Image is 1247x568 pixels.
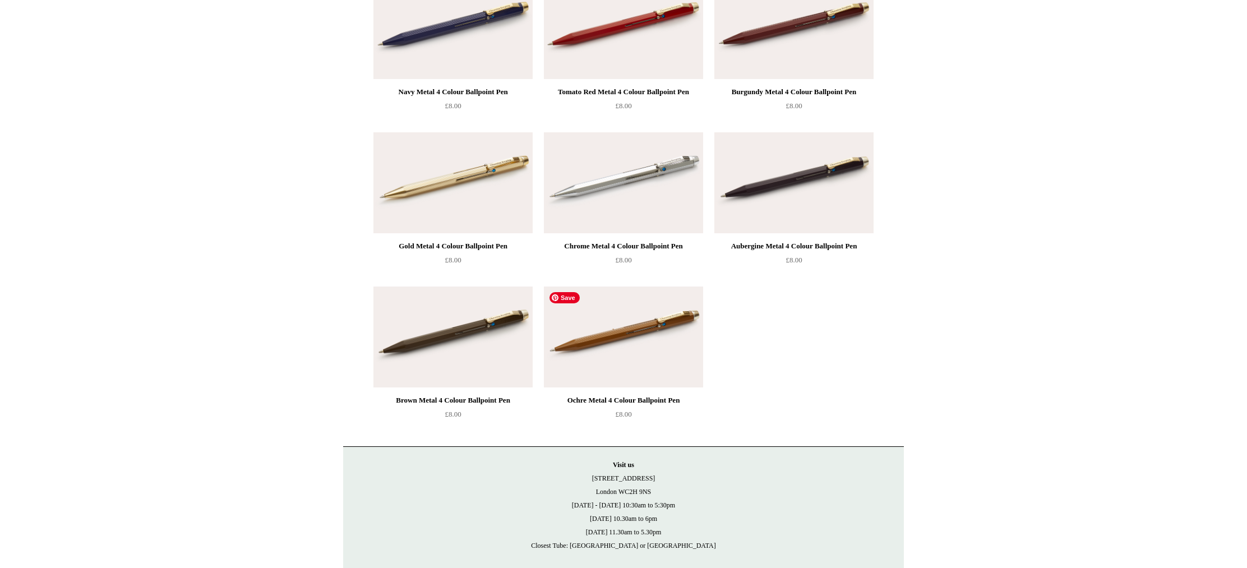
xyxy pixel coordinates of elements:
[549,292,580,303] span: Save
[547,85,700,99] div: Tomato Red Metal 4 Colour Ballpoint Pen
[714,132,874,233] img: Aubergine Metal 4 Colour Ballpoint Pen
[613,461,634,469] strong: Visit us
[373,132,533,233] a: Gold Metal 4 Colour Ballpoint Pen Gold Metal 4 Colour Ballpoint Pen
[354,458,893,552] p: [STREET_ADDRESS] London WC2H 9NS [DATE] - [DATE] 10:30am to 5:30pm [DATE] 10.30am to 6pm [DATE] 1...
[717,85,871,99] div: Burgundy Metal 4 Colour Ballpoint Pen
[544,132,703,233] img: Chrome Metal 4 Colour Ballpoint Pen
[376,239,530,253] div: Gold Metal 4 Colour Ballpoint Pen
[373,85,533,131] a: Navy Metal 4 Colour Ballpoint Pen £8.00
[714,239,874,285] a: Aubergine Metal 4 Colour Ballpoint Pen £8.00
[547,239,700,253] div: Chrome Metal 4 Colour Ballpoint Pen
[445,101,461,110] span: £8.00
[445,256,461,264] span: £8.00
[786,256,802,264] span: £8.00
[373,287,533,387] a: Brown Metal 4 Colour Ballpoint Pen Brown Metal 4 Colour Ballpoint Pen
[544,85,703,131] a: Tomato Red Metal 4 Colour Ballpoint Pen £8.00
[373,132,533,233] img: Gold Metal 4 Colour Ballpoint Pen
[544,394,703,440] a: Ochre Metal 4 Colour Ballpoint Pen £8.00
[714,85,874,131] a: Burgundy Metal 4 Colour Ballpoint Pen £8.00
[544,132,703,233] a: Chrome Metal 4 Colour Ballpoint Pen Chrome Metal 4 Colour Ballpoint Pen
[547,394,700,407] div: Ochre Metal 4 Colour Ballpoint Pen
[714,132,874,233] a: Aubergine Metal 4 Colour Ballpoint Pen Aubergine Metal 4 Colour Ballpoint Pen
[615,256,631,264] span: £8.00
[544,287,703,387] img: Ochre Metal 4 Colour Ballpoint Pen
[373,394,533,440] a: Brown Metal 4 Colour Ballpoint Pen £8.00
[717,239,871,253] div: Aubergine Metal 4 Colour Ballpoint Pen
[615,101,631,110] span: £8.00
[373,287,533,387] img: Brown Metal 4 Colour Ballpoint Pen
[786,101,802,110] span: £8.00
[445,410,461,418] span: £8.00
[544,287,703,387] a: Ochre Metal 4 Colour Ballpoint Pen Ochre Metal 4 Colour Ballpoint Pen
[544,239,703,285] a: Chrome Metal 4 Colour Ballpoint Pen £8.00
[373,239,533,285] a: Gold Metal 4 Colour Ballpoint Pen £8.00
[376,85,530,99] div: Navy Metal 4 Colour Ballpoint Pen
[615,410,631,418] span: £8.00
[376,394,530,407] div: Brown Metal 4 Colour Ballpoint Pen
